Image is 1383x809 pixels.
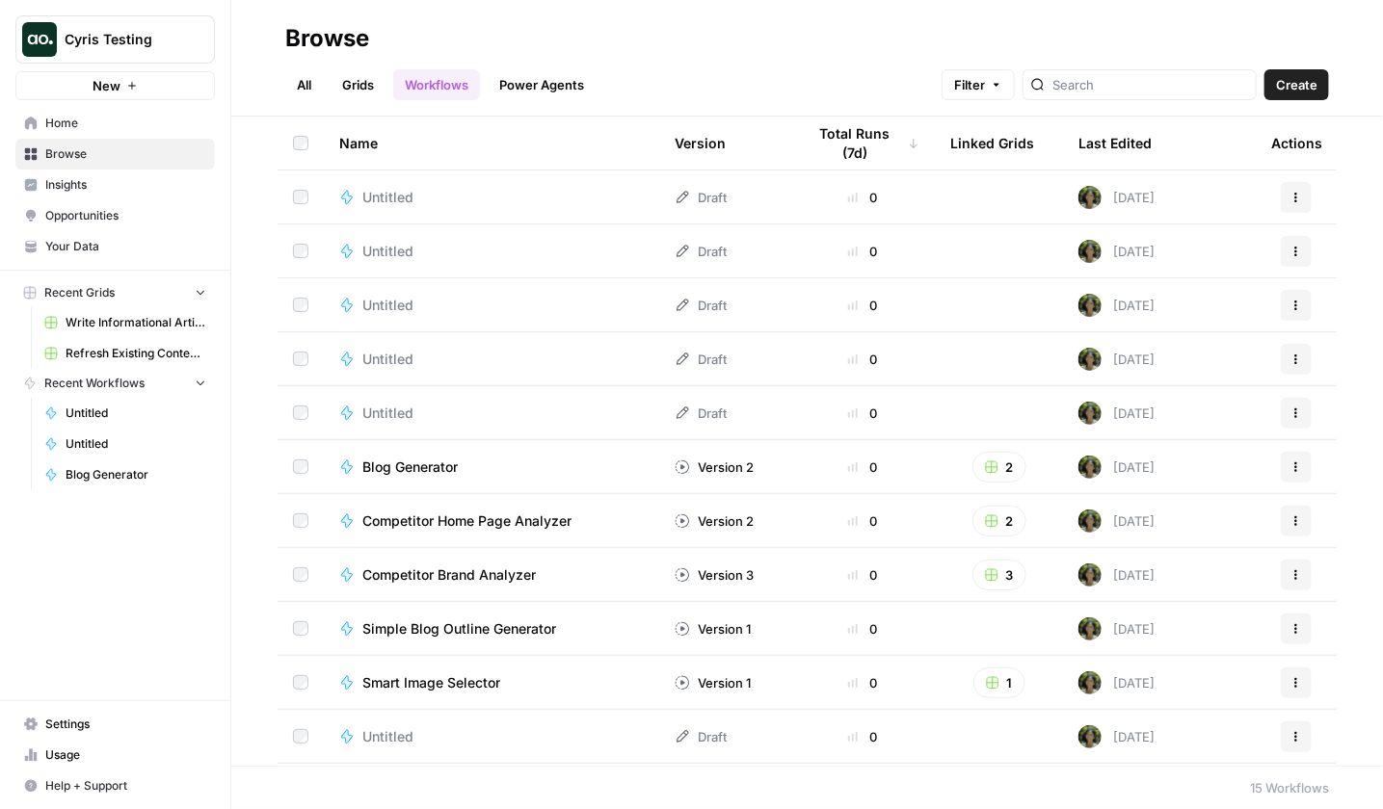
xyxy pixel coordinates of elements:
[66,345,206,362] span: Refresh Existing Content (1)
[806,242,919,261] div: 0
[1078,563,1102,587] img: 9yzyh6jx8pyi0i4bg270dfgokx5n
[66,314,206,331] span: Write Informational Articles
[339,350,644,369] a: Untitled
[675,457,754,477] div: Version 2
[45,777,206,795] span: Help + Support
[954,75,985,94] span: Filter
[675,404,727,423] div: Draft
[1078,402,1102,425] img: 9yzyh6jx8pyi0i4bg270dfgokx5n
[339,404,644,423] a: Untitled
[15,139,215,170] a: Browse
[362,242,413,261] span: Untitled
[675,296,727,315] div: Draft
[339,511,644,531] a: Competitor Home Page Analyzer
[362,673,500,692] span: Smart Image Selector
[942,69,1015,100] button: Filter
[972,506,1026,536] button: 2
[15,770,215,801] button: Help + Support
[362,188,413,207] span: Untitled
[675,350,727,369] div: Draft
[806,511,919,531] div: 0
[1078,348,1155,371] div: [DATE]
[675,188,727,207] div: Draft
[806,350,919,369] div: 0
[45,145,206,163] span: Browse
[1078,348,1102,371] img: 9yzyh6jx8pyi0i4bg270dfgokx5n
[393,69,480,100] a: Workflows
[15,71,215,100] button: New
[65,30,181,49] span: Cyris Testing
[1078,402,1155,425] div: [DATE]
[1078,617,1155,640] div: [DATE]
[15,108,215,139] a: Home
[339,242,644,261] a: Untitled
[362,350,413,369] span: Untitled
[806,457,919,477] div: 0
[66,435,206,453] span: Untitled
[1276,75,1317,94] span: Create
[93,76,120,95] span: New
[331,69,386,100] a: Grids
[362,511,572,531] span: Competitor Home Page Analyzer
[339,296,644,315] a: Untitled
[806,727,919,746] div: 0
[973,667,1025,698] button: 1
[1078,186,1155,209] div: [DATE]
[339,565,644,585] a: Competitor Brand Analyzer
[1078,509,1155,533] div: [DATE]
[36,459,215,490] a: Blog Generator
[15,170,215,200] a: Insights
[1078,725,1102,748] img: 9yzyh6jx8pyi0i4bg270dfgokx5n
[339,188,644,207] a: Untitled
[45,207,206,224] span: Opportunities
[806,296,919,315] div: 0
[339,457,644,477] a: Blog Generator
[1078,671,1102,694] img: 9yzyh6jx8pyi0i4bg270dfgokx5n
[36,307,215,338] a: Write Informational Articles
[1078,617,1102,640] img: 9yzyh6jx8pyi0i4bg270dfgokx5n
[36,398,215,429] a: Untitled
[15,369,215,398] button: Recent Workflows
[339,619,644,639] a: Simple Blog Outline Generator
[1078,456,1155,479] div: [DATE]
[1078,186,1102,209] img: 9yzyh6jx8pyi0i4bg270dfgokx5n
[1078,509,1102,533] img: 9yzyh6jx8pyi0i4bg270dfgokx5n
[362,619,556,639] span: Simple Blog Outline Generator
[806,117,919,170] div: Total Runs (7d)
[675,673,751,692] div: Version 1
[45,746,206,764] span: Usage
[675,727,727,746] div: Draft
[1078,671,1155,694] div: [DATE]
[1250,778,1329,797] div: 15 Workflows
[1078,240,1102,263] img: 9yzyh6jx8pyi0i4bg270dfgokx5n
[36,429,215,459] a: Untitled
[675,619,751,639] div: Version 1
[45,115,206,132] span: Home
[15,231,215,262] a: Your Data
[44,284,115,301] span: Recent Grids
[675,565,754,585] div: Version 3
[1264,69,1329,100] button: Create
[36,338,215,369] a: Refresh Existing Content (1)
[675,511,754,531] div: Version 2
[1052,75,1248,94] input: Search
[806,673,919,692] div: 0
[675,242,727,261] div: Draft
[15,740,215,770] a: Usage
[45,716,206,733] span: Settings
[1078,240,1155,263] div: [DATE]
[285,23,369,54] div: Browse
[362,404,413,423] span: Untitled
[362,296,413,315] span: Untitled
[1271,117,1322,170] div: Actions
[22,22,57,57] img: Cyris Testing Logo
[45,176,206,194] span: Insights
[66,404,206,422] span: Untitled
[1078,294,1155,317] div: [DATE]
[950,117,1034,170] div: Linked Grids
[45,238,206,255] span: Your Data
[339,727,644,746] a: Untitled
[1078,294,1102,317] img: 9yzyh6jx8pyi0i4bg270dfgokx5n
[362,565,536,585] span: Competitor Brand Analyzer
[15,15,215,64] button: Workspace: Cyris Testing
